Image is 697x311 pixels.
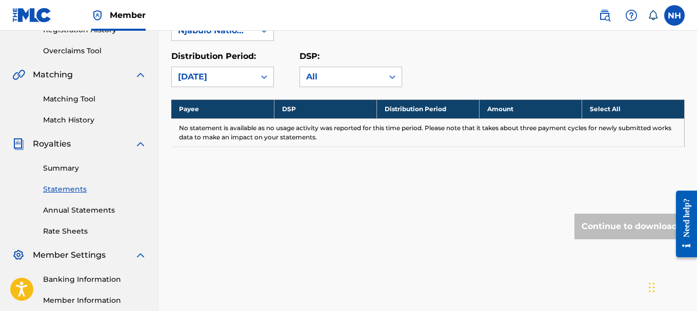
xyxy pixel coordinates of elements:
[43,205,147,216] a: Annual Statements
[668,182,697,265] iframe: Resource Center
[134,138,147,150] img: expand
[43,163,147,174] a: Summary
[306,71,377,83] div: All
[649,272,655,303] div: Drag
[171,99,274,118] th: Payee
[171,118,685,147] td: No statement is available as no usage activity was reported for this time period. Please note tha...
[134,69,147,81] img: expand
[33,69,73,81] span: Matching
[594,5,615,26] a: Public Search
[664,5,685,26] div: User Menu
[376,99,479,118] th: Distribution Period
[43,226,147,237] a: Rate Sheets
[12,8,52,23] img: MLC Logo
[479,99,582,118] th: Amount
[33,249,106,261] span: Member Settings
[274,99,376,118] th: DSP
[12,249,25,261] img: Member Settings
[91,9,104,22] img: Top Rightsholder
[43,184,147,195] a: Statements
[625,9,638,22] img: help
[621,5,642,26] div: Help
[134,249,147,261] img: expand
[178,25,249,37] div: Njabulo Nation Hlatshwayo
[12,138,25,150] img: Royalties
[43,295,147,306] a: Member Information
[178,71,249,83] div: [DATE]
[43,94,147,105] a: Matching Tool
[300,51,320,61] label: DSP:
[582,99,684,118] th: Select All
[646,262,697,311] iframe: Chat Widget
[599,9,611,22] img: search
[110,9,146,21] span: Member
[12,69,25,81] img: Matching
[43,46,147,56] a: Overclaims Tool
[171,51,256,61] label: Distribution Period:
[33,138,71,150] span: Royalties
[648,10,658,20] div: Notifications
[43,115,147,126] a: Match History
[43,274,147,285] a: Banking Information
